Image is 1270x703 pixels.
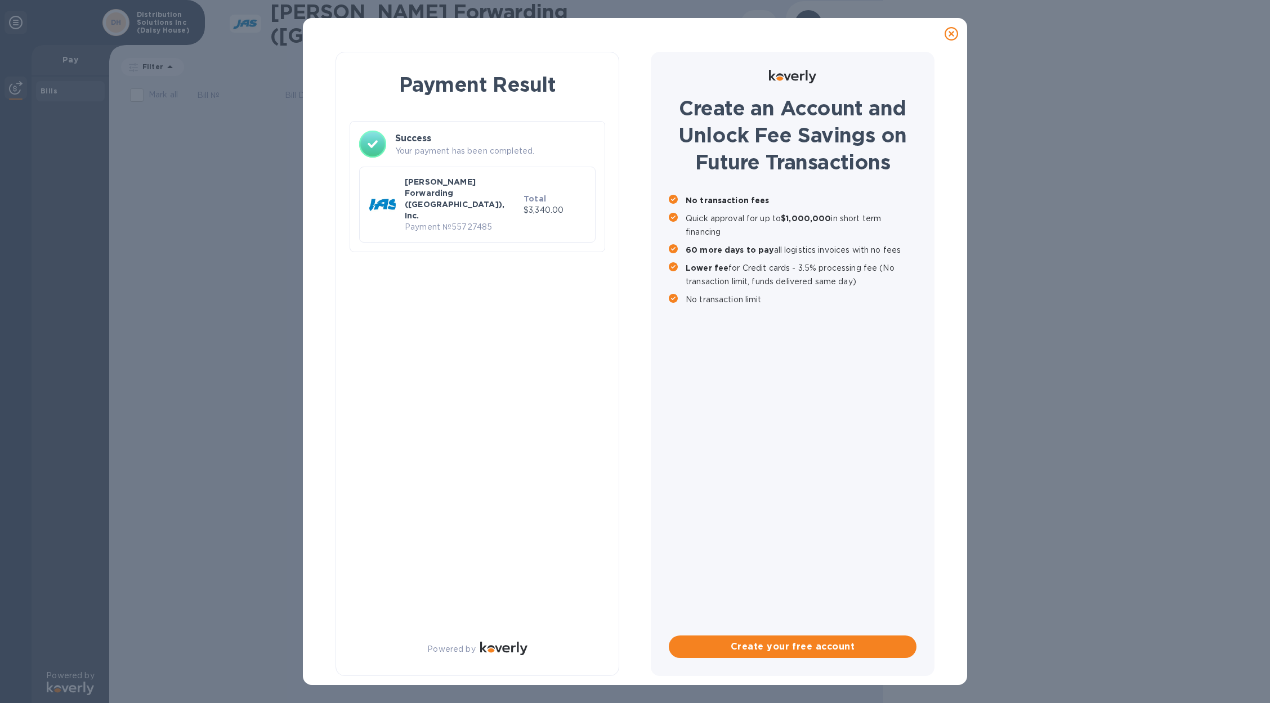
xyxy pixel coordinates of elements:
button: Create your free account [669,635,916,658]
span: Create your free account [678,640,907,653]
b: Total [524,194,546,203]
b: $1,000,000 [781,214,831,223]
p: Your payment has been completed. [395,145,596,157]
img: Logo [480,642,527,655]
b: Lower fee [686,263,728,272]
b: No transaction fees [686,196,770,205]
p: Quick approval for up to in short term financing [686,212,916,239]
h1: Create an Account and Unlock Fee Savings on Future Transactions [669,95,916,176]
h1: Payment Result [354,70,601,98]
h3: Success [395,132,596,145]
img: Logo [769,70,816,83]
p: Payment № 55727485 [405,221,519,233]
b: 60 more days to pay [686,245,774,254]
p: Powered by [427,643,475,655]
p: for Credit cards - 3.5% processing fee (No transaction limit, funds delivered same day) [686,261,916,288]
p: [PERSON_NAME] Forwarding ([GEOGRAPHIC_DATA]), Inc. [405,176,519,221]
p: $3,340.00 [524,204,586,216]
p: No transaction limit [686,293,916,306]
p: all logistics invoices with no fees [686,243,916,257]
